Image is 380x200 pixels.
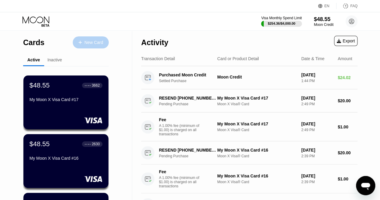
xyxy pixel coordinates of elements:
[29,140,50,148] div: $48.55
[159,102,223,106] div: Pending Purchase
[141,165,357,193] div: FeeA 1.00% fee (minimum of $1.00) is charged on all transactionsMy Moon X Visa Card #16Moon X Vis...
[84,40,103,45] div: New Card
[141,89,357,112] div: RESEND [PHONE_NUMBER] USPending PurchaseMy Moon X Visa Card #17Moon X Visa® Card[DATE]2:49 PM$20.00
[301,180,333,184] div: 2:39 PM
[159,154,223,158] div: Pending Purchase
[92,142,100,146] div: 2630
[141,141,357,165] div: RESEND [PHONE_NUMBER] USPending PurchaseMy Moon X Visa Card #16Moon X Visa® Card[DATE]2:39 PM$20.00
[23,134,108,188] div: $48.55● ● ● ●2630My Moon X Visa Card #16
[336,3,357,9] div: FAQ
[338,150,357,155] div: $20.00
[338,98,357,103] div: $20.00
[141,38,168,47] div: Activity
[217,174,296,178] div: My Moon X Visa Card #16
[261,16,302,27] div: Visa Monthly Spend Limit$254.36/$4,000.00
[23,75,108,129] div: $48.55● ● ● ●3662My Moon X Visa Card #17
[268,22,295,25] div: $254.36 / $4,000.00
[217,96,296,100] div: My Moon X Visa Card #17
[85,143,91,145] div: ● ● ● ●
[337,38,355,43] div: Export
[159,148,219,152] div: RESEND [PHONE_NUMBER] US
[85,85,91,86] div: ● ● ● ●
[338,75,357,80] div: $24.02
[29,156,102,161] div: My Moon X Visa Card #16
[301,154,333,158] div: 2:39 PM
[47,57,62,62] div: Inactive
[159,72,219,77] div: Purchased Moon Credit
[301,122,333,126] div: [DATE]
[217,75,296,79] div: Moon Credit
[314,23,333,27] div: Moon Credit
[159,79,223,83] div: Settled Purchase
[23,38,44,47] div: Cards
[301,56,324,61] div: Date & Time
[301,128,333,132] div: 2:49 PM
[217,128,296,132] div: Moon X Visa® Card
[350,4,357,8] div: FAQ
[141,112,357,141] div: FeeA 1.00% fee (minimum of $1.00) is charged on all transactionsMy Moon X Visa Card #17Moon X Vis...
[301,96,333,100] div: [DATE]
[314,16,333,23] div: $48.55
[29,82,50,89] div: $48.55
[159,117,201,122] div: Fee
[318,3,336,9] div: EN
[159,169,201,174] div: Fee
[301,72,333,77] div: [DATE]
[338,125,357,129] div: $1.00
[301,79,333,83] div: 1:44 PM
[301,102,333,106] div: 2:49 PM
[356,176,375,195] iframe: Button to launch messaging window
[217,148,296,152] div: My Moon X Visa Card #16
[261,16,302,20] div: Visa Monthly Spend Limit
[217,56,259,61] div: Card or Product Detail
[27,57,40,62] div: Active
[29,97,102,102] div: My Moon X Visa Card #17
[217,180,296,184] div: Moon X Visa® Card
[159,176,204,188] div: A 1.00% fee (minimum of $1.00) is charged on all transactions
[217,122,296,126] div: My Moon X Visa Card #17
[141,66,357,89] div: Purchased Moon CreditSettled PurchaseMoon Credit[DATE]1:44 PM$24.02
[334,36,357,46] div: Export
[314,16,333,27] div: $48.55Moon Credit
[159,96,219,100] div: RESEND [PHONE_NUMBER] US
[217,102,296,106] div: Moon X Visa® Card
[141,56,175,61] div: Transaction Detail
[338,177,357,181] div: $1.00
[301,148,333,152] div: [DATE]
[73,36,109,48] div: New Card
[159,124,204,136] div: A 1.00% fee (minimum of $1.00) is charged on all transactions
[324,4,330,8] div: EN
[92,83,100,88] div: 3662
[338,56,352,61] div: Amount
[217,154,296,158] div: Moon X Visa® Card
[301,174,333,178] div: [DATE]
